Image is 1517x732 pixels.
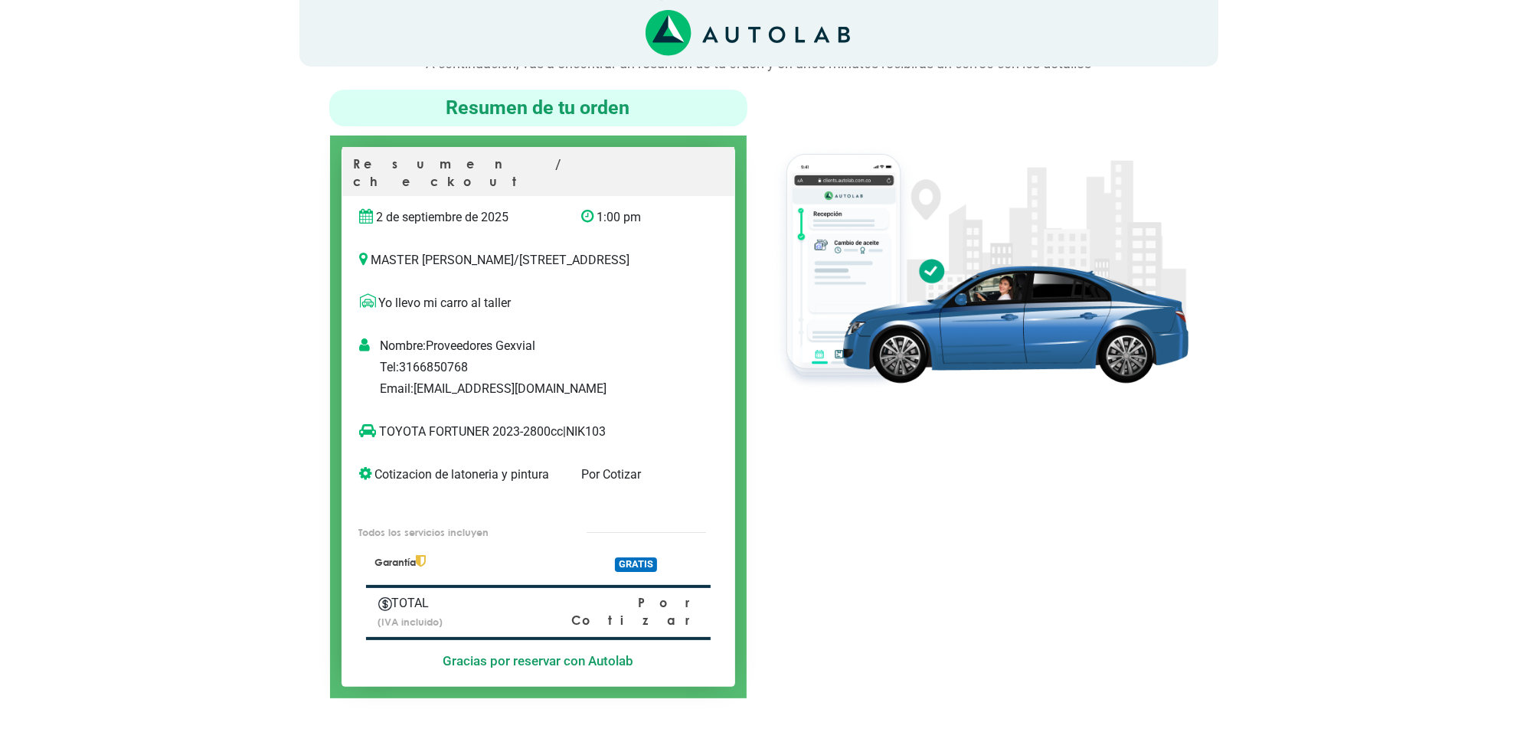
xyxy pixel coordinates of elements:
[380,380,728,398] p: Email: [EMAIL_ADDRESS][DOMAIN_NAME]
[374,555,559,570] p: Garantía
[360,294,717,312] p: Yo llevo mi carro al taller
[378,594,499,613] p: TOTAL
[378,616,443,628] small: (IVA incluido)
[581,208,685,227] p: 1:00 pm
[380,337,728,355] p: Nombre: Proveedores Gexvial
[521,594,698,629] p: Por Cotizar
[360,251,717,270] p: MASTER [PERSON_NAME] / [STREET_ADDRESS]
[360,466,558,484] p: Cotizacion de latoneria y pintura
[366,653,711,668] h5: Gracias por reservar con Autolab
[646,25,850,40] a: Link al sitio de autolab
[360,208,558,227] p: 2 de septiembre de 2025
[380,358,728,377] p: Tel: 3166850768
[615,557,657,572] span: GRATIS
[354,155,723,196] p: Resumen / checkout
[360,423,685,441] p: TOYOTA FORTUNER 2023-2800cc | NIK103
[581,466,685,484] p: Por Cotizar
[378,597,392,611] img: Autobooking-Iconos-23.png
[335,96,741,120] h4: Resumen de tu orden
[358,525,554,540] p: Todos los servicios incluyen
